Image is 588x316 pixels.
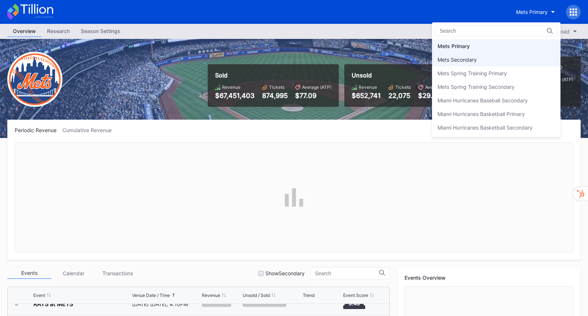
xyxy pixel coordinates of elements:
[438,84,515,90] div: Mets Spring Training Secondary
[438,97,528,103] div: Miami Hurricanes Baseball Secondary
[438,111,525,117] div: Miami Hurricanes Basketball Primary
[440,28,504,34] input: Search
[438,124,533,131] div: Miami Hurricanes Basketball Secondary
[438,57,477,63] div: Mets Secondary
[438,70,507,76] div: Mets Spring Training Primary
[438,43,470,49] div: Mets Primary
